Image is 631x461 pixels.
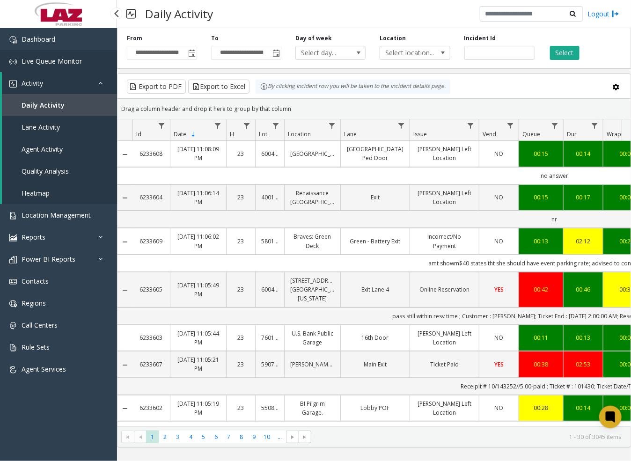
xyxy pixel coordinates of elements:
[136,130,141,138] span: Id
[295,34,332,43] label: Day of week
[504,119,517,132] a: Vend Filter Menu
[9,278,17,285] img: 'icon'
[176,145,220,162] a: [DATE] 11:08:09 PM
[9,256,17,263] img: 'icon'
[416,189,473,206] a: [PERSON_NAME] Left Location
[117,405,132,412] a: Collapse Details
[290,232,335,250] a: Braves: Green Deck
[197,431,210,443] span: Page 5
[416,329,473,347] a: [PERSON_NAME] Left Location
[525,149,558,158] a: 00:15
[485,360,513,369] a: YES
[22,145,63,154] span: Agent Activity
[326,119,338,132] a: Location Filter Menu
[172,431,184,443] span: Page 3
[22,233,45,241] span: Reports
[413,130,427,138] span: Issue
[222,431,235,443] span: Page 7
[495,150,504,158] span: NO
[186,46,197,59] span: Toggle popup
[2,138,117,160] a: Agent Activity
[495,404,504,412] span: NO
[346,333,404,342] a: 16th Door
[485,403,513,412] a: NO
[9,58,17,66] img: 'icon'
[22,211,91,220] span: Location Management
[346,237,404,246] a: Green - Battery Exit
[525,193,558,202] div: 00:15
[567,130,577,138] span: Dur
[525,237,558,246] div: 00:13
[569,237,597,246] a: 02:12
[416,285,473,294] a: Online Reservation
[176,232,220,250] a: [DATE] 11:06:02 PM
[138,149,164,158] a: 6233608
[569,285,597,294] a: 00:46
[495,237,504,245] span: NO
[127,80,186,94] button: Export to PDF
[569,333,597,342] a: 00:13
[232,333,249,342] a: 23
[495,334,504,342] span: NO
[176,281,220,299] a: [DATE] 11:05:49 PM
[248,431,260,443] span: Page 9
[587,9,619,19] a: Logout
[9,366,17,373] img: 'icon'
[22,35,55,44] span: Dashboard
[117,151,132,158] a: Collapse Details
[550,46,580,60] button: Select
[232,285,249,294] a: 23
[22,101,65,110] span: Daily Activity
[22,365,66,373] span: Agent Services
[22,277,49,285] span: Contacts
[22,321,58,329] span: Call Centers
[261,285,279,294] a: 600419
[290,329,335,347] a: U.S. Bank Public Garage
[138,237,164,246] a: 6233609
[346,403,404,412] a: Lobby POF
[261,360,279,369] a: 590700
[569,403,597,412] div: 00:14
[346,360,404,369] a: Main Exit
[2,116,117,138] a: Lane Activity
[525,285,558,294] div: 00:42
[22,123,60,132] span: Lane Activity
[380,34,406,43] label: Location
[569,149,597,158] a: 00:14
[9,36,17,44] img: 'icon'
[395,119,408,132] a: Lane Filter Menu
[464,34,496,43] label: Incident Id
[138,360,164,369] a: 6233607
[256,80,450,94] div: By clicking Incident row you will be taken to the incident details page.
[416,399,473,417] a: [PERSON_NAME] Left Location
[495,193,504,201] span: NO
[522,130,540,138] span: Queue
[9,300,17,307] img: 'icon'
[569,360,597,369] a: 02:53
[271,46,281,59] span: Toggle popup
[290,189,335,206] a: Renaissance [GEOGRAPHIC_DATA]
[117,119,631,426] div: Data table
[569,193,597,202] a: 00:17
[176,355,220,373] a: [DATE] 11:05:21 PM
[260,83,268,90] img: infoIcon.svg
[261,431,273,443] span: Page 10
[525,360,558,369] div: 00:38
[290,360,335,369] a: [PERSON_NAME]/[GEOGRAPHIC_DATA]
[261,237,279,246] a: 580119
[117,361,132,369] a: Collapse Details
[9,234,17,241] img: 'icon'
[261,193,279,202] a: 400166
[485,237,513,246] a: NO
[184,431,197,443] span: Page 4
[2,160,117,182] a: Quality Analysis
[138,333,164,342] a: 6233603
[525,403,558,412] a: 00:28
[232,403,249,412] a: 23
[525,333,558,342] a: 00:11
[155,119,168,132] a: Id Filter Menu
